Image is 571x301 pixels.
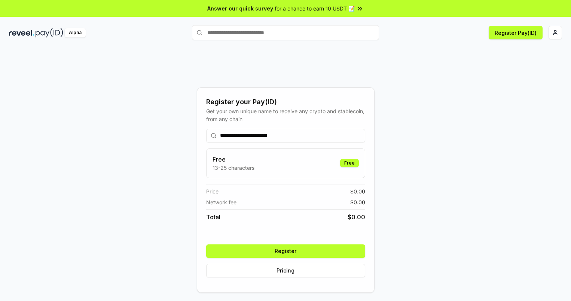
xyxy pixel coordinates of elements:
[206,264,365,277] button: Pricing
[213,164,254,172] p: 13-25 characters
[206,107,365,123] div: Get your own unique name to receive any crypto and stablecoin, from any chain
[340,159,359,167] div: Free
[206,244,365,258] button: Register
[206,97,365,107] div: Register your Pay(ID)
[207,4,273,12] span: Answer our quick survey
[206,213,220,222] span: Total
[275,4,355,12] span: for a chance to earn 10 USDT 📝
[348,213,365,222] span: $ 0.00
[206,198,236,206] span: Network fee
[9,28,34,37] img: reveel_dark
[36,28,63,37] img: pay_id
[65,28,86,37] div: Alpha
[489,26,543,39] button: Register Pay(ID)
[350,187,365,195] span: $ 0.00
[206,187,219,195] span: Price
[213,155,254,164] h3: Free
[350,198,365,206] span: $ 0.00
